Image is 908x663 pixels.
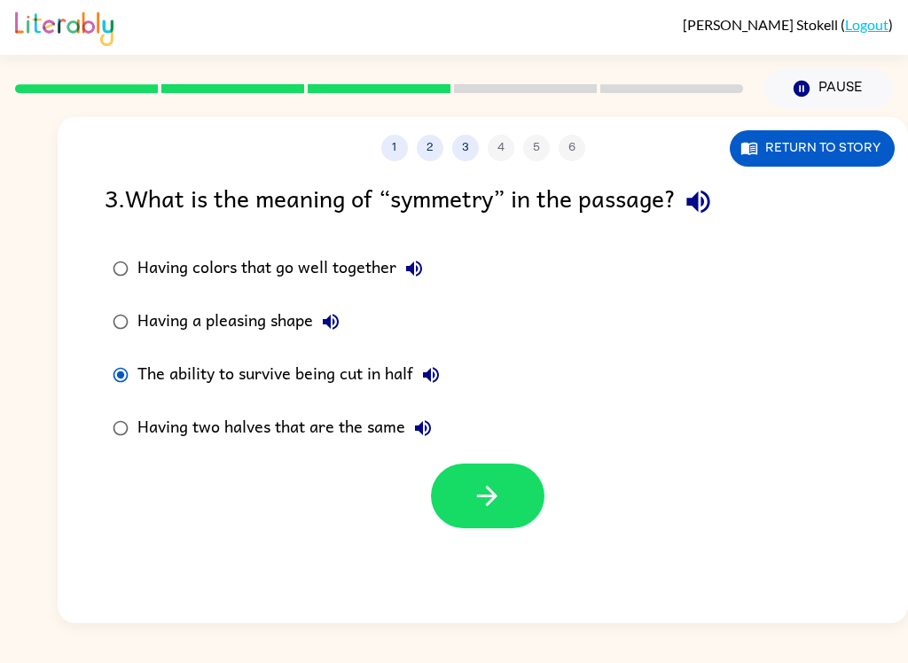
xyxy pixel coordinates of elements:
div: Having a pleasing shape [137,304,348,339]
button: Having two halves that are the same [405,410,441,446]
button: Having a pleasing shape [313,304,348,339]
button: 1 [381,135,408,161]
button: Pause [764,68,893,109]
img: Literably [15,7,113,46]
button: The ability to survive being cut in half [413,357,449,393]
div: Having colors that go well together [137,251,432,286]
button: Return to story [730,130,895,167]
div: ( ) [683,16,893,33]
div: Having two halves that are the same [137,410,441,446]
span: [PERSON_NAME] Stokell [683,16,841,33]
button: 3 [452,135,479,161]
div: 3 . What is the meaning of “symmetry” in the passage? [105,179,861,224]
button: Having colors that go well together [396,251,432,286]
button: 2 [417,135,443,161]
a: Logout [845,16,888,33]
div: The ability to survive being cut in half [137,357,449,393]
